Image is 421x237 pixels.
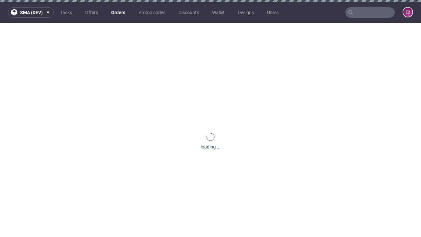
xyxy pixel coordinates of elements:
button: sma (dev) [8,7,54,18]
a: Designs [234,7,258,18]
figcaption: e2 [403,8,412,17]
a: Users [263,7,283,18]
div: loading ... [201,144,221,150]
a: Promo codes [135,7,169,18]
a: Discounts [175,7,203,18]
a: Offers [81,7,102,18]
span: sma (dev) [20,10,43,15]
a: Orders [107,7,129,18]
a: Tasks [56,7,76,18]
a: Wallet [208,7,229,18]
